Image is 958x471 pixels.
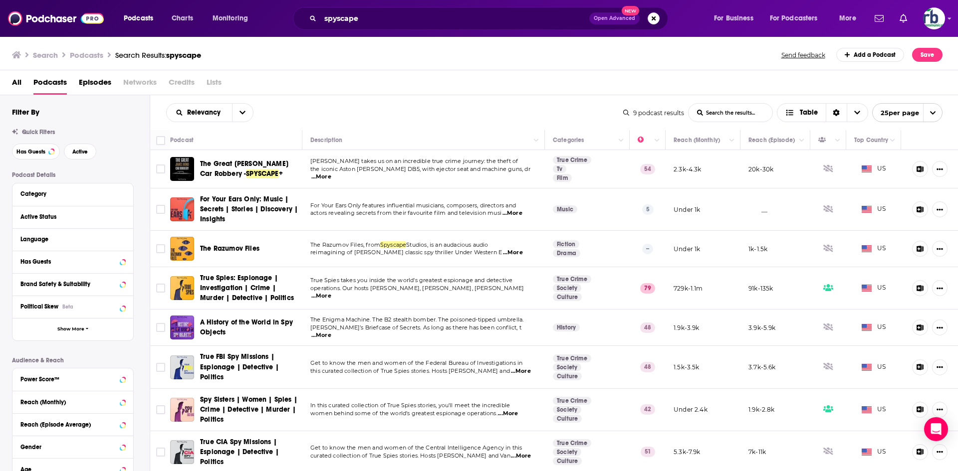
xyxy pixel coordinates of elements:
span: Credits [169,74,195,95]
p: Under 1k [674,205,700,214]
span: US [862,322,886,332]
button: open menu [232,104,253,122]
button: Show More Button [932,241,948,257]
span: ...More [502,209,522,217]
span: the iconic Aston [PERSON_NAME] DB5, with ejector seat and machine guns, dr [310,165,530,172]
a: Show notifications dropdown [896,10,911,27]
span: this curated collection of True Spies stories. Hosts [PERSON_NAME] and [310,367,510,374]
a: Brand Safety & Suitability [20,278,125,290]
a: Episodes [79,74,111,95]
p: -- [642,244,653,254]
span: US [862,164,886,174]
a: Society [553,448,581,456]
p: 51 [641,447,655,457]
a: Spy Sisters | Women | Spies | Crime | Detective | Murder | Politics [170,398,194,422]
span: The Enigma Machine. The B2 stealth bomber. The poisoned-tipped umbrella. [310,316,523,323]
span: For Your Ears Only: Music | Secrets | Stories | Discovery | Insights [200,195,298,223]
button: Language [20,233,125,245]
a: Culture [553,415,582,423]
div: Search Results: [115,50,201,60]
p: 1k-1.5k [748,245,767,253]
span: Spy Sisters | Women | Spies | Crime | Detective | Murder | Politics [200,395,297,424]
span: ...More [311,331,331,339]
span: Open Advanced [594,16,635,21]
button: Reach (Monthly) [20,395,125,408]
button: Show profile menu [923,7,945,29]
span: ...More [503,249,523,257]
button: Category [20,187,125,200]
span: ...More [311,292,331,300]
p: 1.5k-3.5k [674,363,700,371]
div: Open Intercom Messenger [924,417,948,441]
p: 20k-30k [748,165,773,173]
a: True FBI Spy Missions | Espionage | Detective | Politics [170,355,194,379]
div: Description [310,134,342,146]
span: Relevancy [187,109,224,116]
p: 54 [640,164,655,174]
a: For Your Ears Only: Music | Secrets | Stories | Discovery | Insights [200,194,299,224]
span: All [12,74,21,95]
p: 79 [640,283,655,293]
a: The Great [PERSON_NAME] Car Robbery -SPYSCAPE+ [200,159,299,179]
span: actors revealing secrets from their favourite film and television musi [310,209,501,216]
a: Fiction [553,240,579,248]
div: Category [20,190,119,197]
p: __ [748,205,767,214]
span: Toggle select row [156,164,165,173]
button: open menu [707,10,766,26]
a: Tv [553,165,566,173]
h2: Choose List sort [166,103,253,122]
p: 48 [640,362,655,372]
span: The Razumov Files, from [310,241,380,248]
span: US [862,244,886,254]
button: Column Actions [796,135,808,147]
div: Podcast [170,134,194,146]
a: Podcasts [33,74,67,95]
span: 25 per page [873,105,919,121]
span: spyscape [166,50,201,60]
p: 3.9k-5.9k [748,323,776,332]
div: Reach (Episode) [748,134,795,146]
div: Sort Direction [826,104,847,122]
a: True Crime [553,354,591,362]
input: Search podcasts, credits, & more... [320,10,589,26]
button: Send feedback [778,51,828,59]
a: True Crime [553,275,591,283]
div: Reach (Episode Average) [20,421,117,428]
button: open menu [872,103,943,122]
span: Podcasts [124,11,153,25]
span: US [862,204,886,214]
button: open menu [117,10,166,26]
button: Reach (Episode Average) [20,418,125,430]
p: Podcast Details [12,171,134,178]
button: Show More [12,318,133,340]
button: Show More Button [932,319,948,335]
span: Toggle select row [156,323,165,332]
a: True Spies: Espionage | Investigation | Crime | Murder | Detective | Politics [200,273,299,303]
span: Studios, is an audacious audio [406,241,488,248]
a: Society [553,406,581,414]
a: Search Results:spyscape [115,50,201,60]
button: Column Actions [832,135,844,147]
img: A History of the World in Spy Objects [170,315,194,339]
p: 3.7k-5.6k [748,363,776,371]
button: Active Status [20,210,125,223]
button: Show More Button [932,161,948,177]
h3: Search [33,50,58,60]
img: True CIA Spy Missions | Espionage | Detective | Politics [170,440,194,464]
div: Gender [20,444,117,451]
div: 9 podcast results [623,109,684,117]
button: open menu [832,10,869,26]
span: Political Skew [20,303,58,310]
div: Beta [62,304,73,310]
span: In this curated collection of True Spies stories, you'll meet the incredible [310,402,510,409]
div: Has Guests [818,134,832,146]
div: Active Status [20,213,119,220]
span: New [622,6,640,15]
span: operations. Our hosts [PERSON_NAME], [PERSON_NAME], [PERSON_NAME] [310,285,524,292]
span: reimagining of [PERSON_NAME] classic spy thriller Under Western E [310,249,502,256]
a: Add a Podcast [836,48,905,62]
span: [PERSON_NAME] takes us on an incredible true crime journey: the theft of [310,157,518,164]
